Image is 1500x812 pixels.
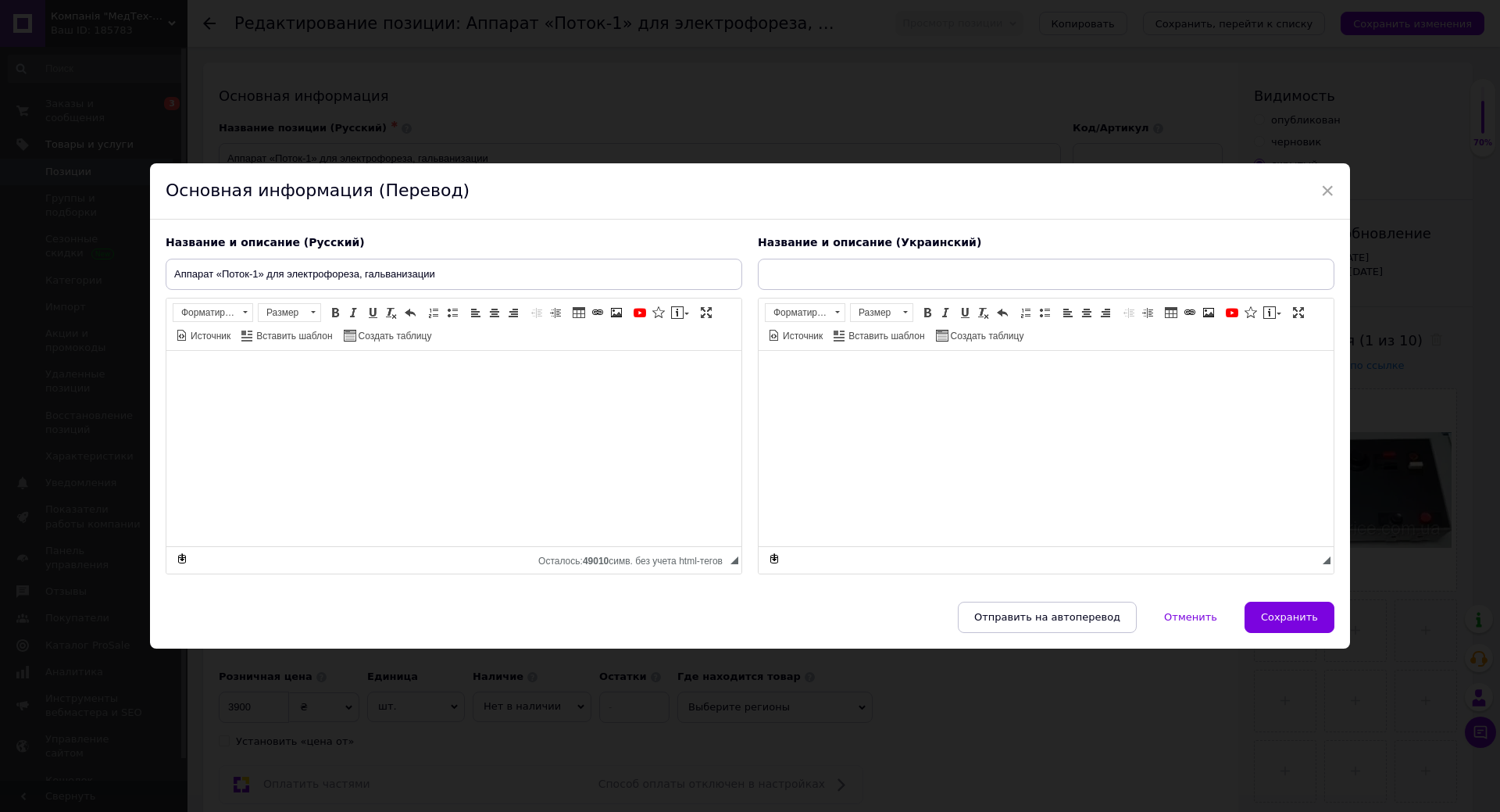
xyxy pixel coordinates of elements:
[1200,304,1217,321] a: Изображение
[919,304,936,321] a: Полужирный (Ctrl+B)
[150,163,1350,220] div: Основная информация (Перевод)
[859,195,873,208] span: 50
[547,304,564,321] a: Увеличить отступ
[364,304,381,321] a: Подчеркнутый (Ctrl+U)
[173,304,237,321] span: Форматирование
[975,304,992,321] a: Убрать форматирование
[1320,177,1334,204] span: ×
[1017,304,1034,321] a: Вставить / удалить нумерованный список
[1242,304,1259,321] a: Вставить иконку
[631,304,648,321] a: Добавить видео с YouTube
[444,304,461,321] a: Вставить / удалить маркированный список
[937,304,955,321] a: Курсив (Ctrl+I)
[1097,304,1114,321] a: По правому краю
[467,304,484,321] a: По левому краю
[20,195,194,208] span: Частота питающей сети (Гц)
[765,303,845,322] a: Форматирование
[758,236,981,249] span: Название и описание (Украинский)
[1059,304,1077,321] a: По левому краю
[1323,556,1330,564] span: Перетащите для изменения размера
[1261,611,1318,623] span: Сохранить
[698,304,715,321] a: Развернуть
[173,303,253,322] a: Форматирование
[166,236,365,249] span: Название и описание (Русский)
[16,16,974,47] span: Аппарат ПОТОК-1 используется для профилактического и лечебного воздействия постоянным током на ор...
[173,327,233,344] a: Источник
[780,330,823,343] span: Источник
[859,152,900,166] span: 220±22
[766,304,830,321] span: Форматирование
[188,330,230,343] span: Источник
[258,303,321,322] a: Размер
[1164,611,1217,623] span: Отменить
[16,66,776,97] span: Особенностью методов гальванизации и электрофореза, применяемых в приборе ПОТОК-1, является больш...
[486,304,503,321] a: По центру
[195,111,313,124] u: аппарата ПОТОК-1:
[831,327,927,344] a: Вставить шаблон
[1139,304,1156,321] a: Увеличить отступ
[608,304,625,321] a: Изображение
[583,556,609,567] span: 49010
[850,303,913,322] a: Размер
[1181,304,1198,321] a: Вставить/Редактировать ссылку (Ctrl+L)
[254,330,332,343] span: Вставить шаблон
[356,330,432,343] span: Создать таблицу
[948,330,1024,343] span: Создать таблицу
[766,550,783,567] a: Сделать резервную копию сейчас
[1261,304,1284,321] a: Вставить сообщение
[345,304,362,321] a: Курсив (Ctrl+I)
[1290,304,1307,321] a: Развернуть
[669,304,691,321] a: Вставить сообщение
[570,304,587,321] a: Таблица
[505,304,522,321] a: По правому краю
[16,111,313,124] span: Технические характеристики
[341,327,434,344] a: Создать таблицу
[851,304,898,321] span: Размер
[327,304,344,321] a: Полужирный (Ctrl+B)
[425,304,442,321] a: Вставить / удалить нумерованный список
[166,351,741,546] iframe: Визуальный текстовый редактор, B9B38F7B-3143-43CD-862F-9C4B2F25349B
[259,304,305,321] span: Размер
[650,304,667,321] a: Вставить иконку
[730,556,738,564] span: Перетащите для изменения размера
[1120,304,1137,321] a: Уменьшить отступ
[1223,304,1241,321] a: Добавить видео с YouTube
[994,304,1011,321] a: Отменить (Ctrl+Z)
[1312,552,1323,567] div: Подсчет символов
[538,552,730,567] div: Подсчет символов
[589,304,606,321] a: Вставить/Редактировать ссылку (Ctrl+L)
[383,304,400,321] a: Убрать форматирование
[974,611,1120,623] span: Отправить на автоперевод
[239,327,334,344] a: Вставить шаблон
[759,351,1334,546] iframe: Визуальный текстовый редактор, FB24A7C6-8108-475C-86AA-84903806BED0
[956,304,973,321] a: Подчеркнутый (Ctrl+U)
[846,330,924,343] span: Вставить шаблон
[1148,602,1234,633] button: Отменить
[402,304,419,321] a: Отменить (Ctrl+Z)
[1245,602,1334,633] button: Сохранить
[1162,304,1180,321] a: Таблица
[173,550,191,567] a: Сделать резервную копию сейчас
[20,152,215,166] span: Напряжение питающей сети (В)
[934,327,1027,344] a: Создать таблицу
[16,16,987,546] body: Визуальный текстовый редактор, 0CB8BCF8-EB66-422B-8C5A-762E5AF8ED68
[766,327,825,344] a: Источник
[528,304,545,321] a: Уменьшить отступ
[958,602,1137,633] button: Отправить на автоперевод
[1036,304,1053,321] a: Вставить / удалить маркированный список
[1078,304,1095,321] a: По центру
